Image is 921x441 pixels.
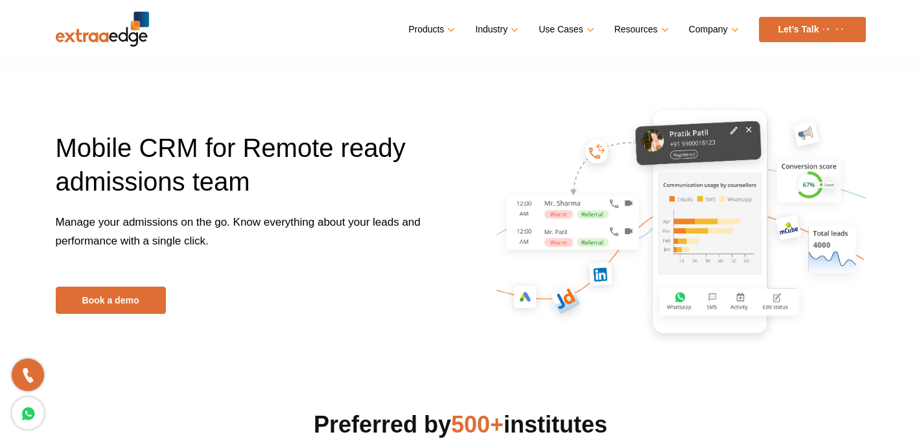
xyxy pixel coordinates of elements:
a: Products [408,20,452,39]
span: Manage your admissions on the go. Know everything about your leads and performance with a single ... [56,216,421,247]
a: Use Cases [539,20,591,39]
h1: Mobile CRM for Remote ready admissions team [56,131,451,213]
a: Let’s Talk [759,17,866,42]
span: 500+ [451,411,504,438]
img: mobile-crm-for-remote-admissions-team [496,101,866,344]
h2: Preferred by institutes [56,409,866,440]
a: Book a demo [56,287,166,314]
a: Industry [475,20,516,39]
a: Resources [614,20,666,39]
a: Company [689,20,736,39]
